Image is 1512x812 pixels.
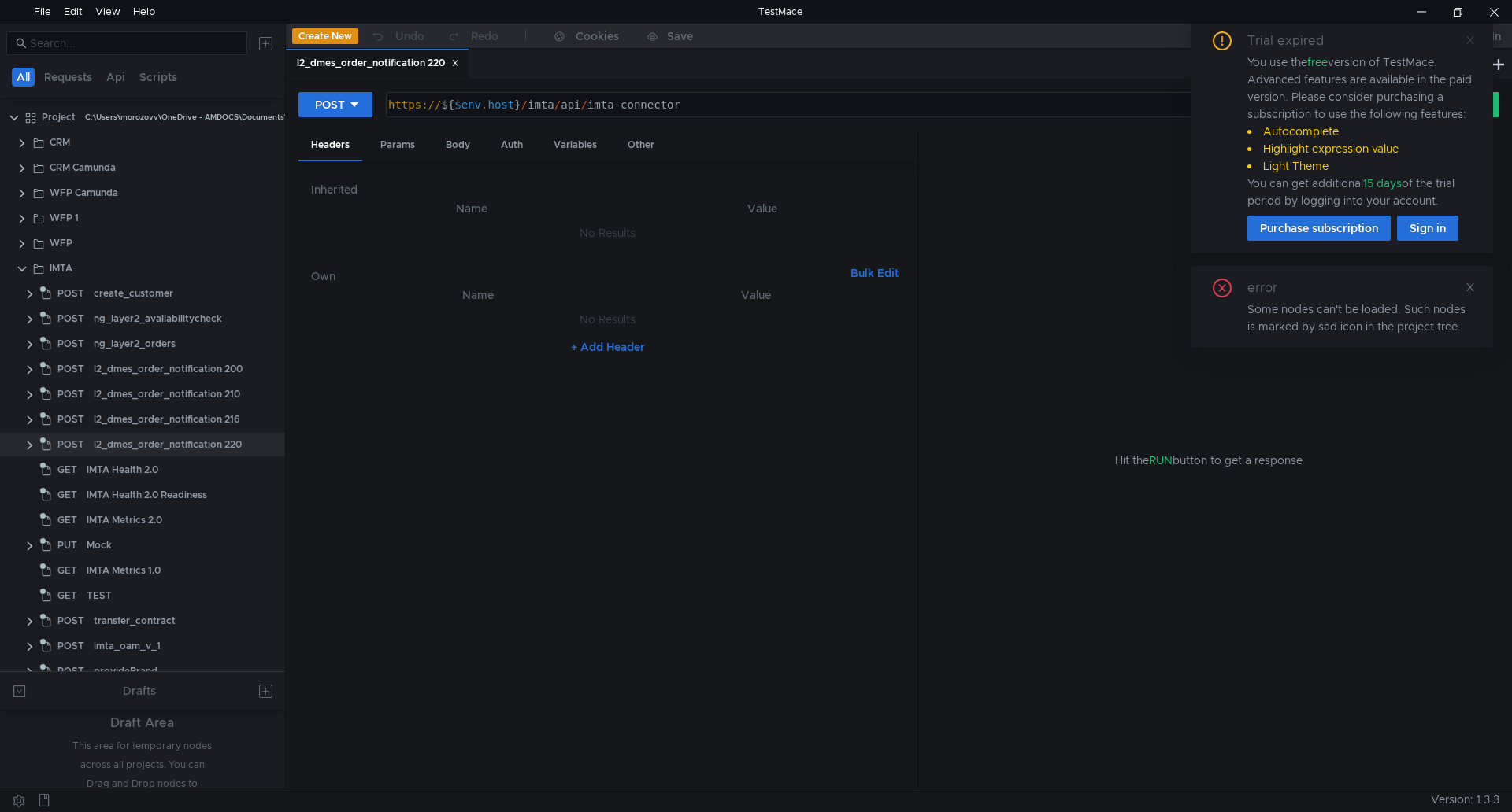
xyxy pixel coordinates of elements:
[292,28,358,44] button: Create New
[576,27,619,46] div: Cookies
[102,68,130,87] button: Api
[57,408,84,431] span: POST
[87,584,112,607] div: TEST
[94,659,157,683] div: provideBrand
[57,357,84,381] span: POST
[1307,55,1328,69] span: free
[94,357,243,381] div: l2_dmes_order_notification 200
[1247,175,1474,209] div: You can get additional of the trial period by logging into your account.
[435,24,510,48] button: Redo
[311,267,844,286] h6: Own
[50,156,116,179] div: CRM Camunda
[57,433,84,456] span: POST
[315,96,345,113] div: POST
[57,634,84,658] span: POST
[87,483,207,507] div: IMTA Health 2.0 Readiness
[85,105,353,129] div: C:\Users\morozovv\OneDrive - AMDOCS\Documents\TestMace\Project
[580,312,636,327] nz-embed-empty: No Results
[87,559,161,582] div: IMTA Metrics 1.0
[1247,216,1391,241] button: Purchase subscription
[94,307,222,330] div: ng_layer2_availabilitycheck
[1247,31,1343,50] div: Trial expired
[298,131,362,161] div: Headers
[336,286,619,304] th: Name
[1115,452,1303,469] span: Hit the button to get a response
[57,559,77,582] span: GET
[1247,54,1474,209] div: You use the version of TestMace. Advanced features are available in the paid version. Please cons...
[57,307,84,330] span: POST
[1247,123,1474,140] li: Autocomplete
[94,609,176,633] div: transfer_contract
[395,27,424,46] div: Undo
[311,180,905,199] h6: Inherited
[324,199,620,218] th: Name
[57,282,84,305] span: POST
[57,659,84,683] span: POST
[57,609,84,633] span: POST
[94,634,161,658] div: imta_oam_v_1
[433,131,483,160] div: Body
[87,533,112,557] div: Mock
[12,68,35,87] button: All
[94,433,242,456] div: l2_dmes_order_notification 220
[57,332,84,356] span: POST
[94,282,173,305] div: create_customer
[488,131,535,160] div: Auth
[620,199,905,218] th: Value
[1247,157,1474,175] li: Light Theme
[50,181,118,205] div: WFP Camunda
[297,55,459,72] div: l2_dmes_order_notification 220
[1431,788,1499,811] span: Version: 1.3.3
[39,68,97,87] button: Requests
[94,382,240,406] div: l2_dmes_order_notification 210
[57,533,77,557] span: PUT
[1397,216,1458,241] button: Sign in
[87,508,162,532] div: IMTA Metrics 2.0
[619,286,892,304] th: Value
[57,584,77,607] span: GET
[94,332,176,356] div: ng_layer2_orders
[667,31,693,42] div: Save
[50,231,72,255] div: WFP
[1363,176,1402,190] span: 15 days
[57,483,77,507] span: GET
[580,226,636,240] nz-embed-empty: No Results
[50,257,72,280] div: IMTA
[471,27,498,46] div: Redo
[615,131,667,160] div: Other
[42,105,76,129] div: Project
[565,338,651,356] button: + Add Header
[57,458,77,482] span: GET
[1247,301,1474,335] div: Some nodes can't be loaded. Such nodes is marked by sad icon in the project tree.
[57,382,84,406] span: POST
[844,264,905,282] button: Bulk Edit
[1247,140,1474,157] li: Highlight expression value
[541,131,610,160] div: Variables
[57,508,77,532] span: GET
[123,681,156,700] div: Drafts
[50,206,79,230] div: WFP 1
[50,131,70,154] div: CRM
[298,92,372,117] button: POST
[368,131,428,160] div: Params
[87,458,158,482] div: IMTA Health 2.0
[358,24,435,48] button: Undo
[94,408,240,431] div: l2_dmes_order_notification 216
[1247,279,1296,297] div: error
[30,35,238,52] input: Search...
[135,68,182,87] button: Scripts
[1149,453,1173,467] span: RUN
